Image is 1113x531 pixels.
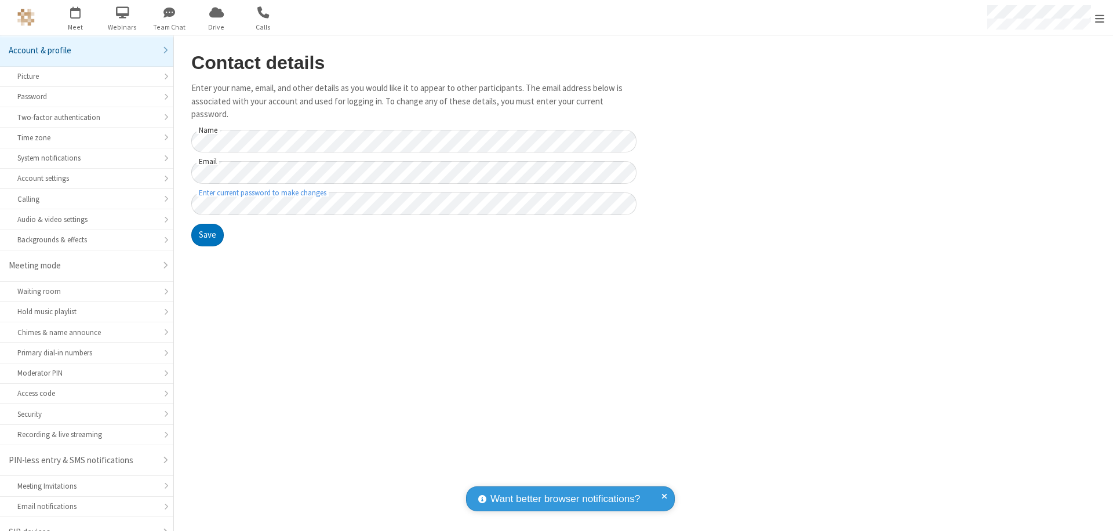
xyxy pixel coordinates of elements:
input: Enter current password to make changes [191,192,636,215]
div: Primary dial-in numbers [17,347,156,358]
input: Name [191,130,636,152]
div: PIN-less entry & SMS notifications [9,454,156,467]
div: Account & profile [9,44,156,57]
div: Chimes & name announce [17,327,156,338]
button: Save [191,224,224,247]
div: Recording & live streaming [17,429,156,440]
div: Password [17,91,156,102]
div: Two-factor authentication [17,112,156,123]
span: Team Chat [148,22,191,32]
input: Email [191,161,636,184]
div: Access code [17,388,156,399]
span: Drive [195,22,238,32]
div: Moderator PIN [17,368,156,379]
span: Meet [54,22,97,32]
div: Time zone [17,132,156,143]
div: System notifications [17,152,156,163]
p: Enter your name, email, and other details as you would like it to appear to other participants. T... [191,82,636,121]
div: Meeting Invitations [17,481,156,492]
div: Calling [17,194,156,205]
div: Security [17,409,156,420]
div: Backgrounds & effects [17,234,156,245]
div: Audio & video settings [17,214,156,225]
span: Webinars [101,22,144,32]
span: Want better browser notifications? [490,492,640,507]
div: Hold music playlist [17,306,156,317]
div: Picture [17,71,156,82]
span: Calls [242,22,285,32]
div: Account settings [17,173,156,184]
div: Waiting room [17,286,156,297]
div: Meeting mode [9,259,156,272]
div: Email notifications [17,501,156,512]
img: QA Selenium DO NOT DELETE OR CHANGE [17,9,35,26]
h2: Contact details [191,53,636,73]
